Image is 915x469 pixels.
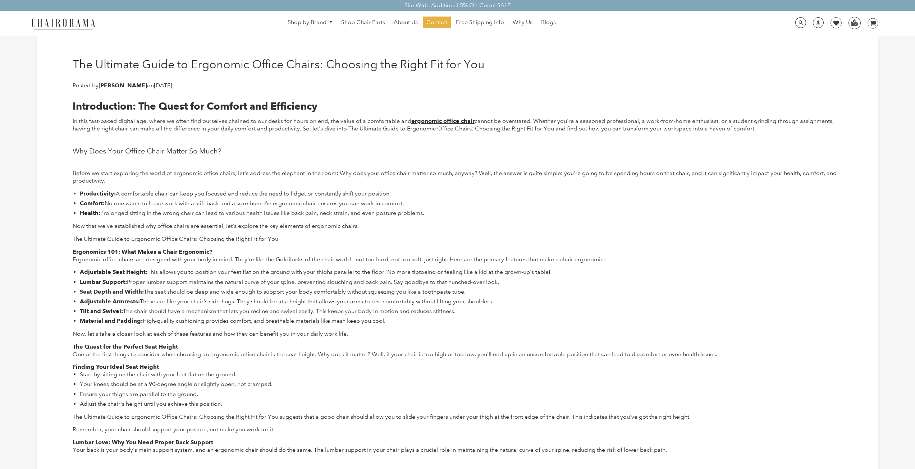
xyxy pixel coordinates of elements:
a: Blogs [537,17,559,28]
strong: Health: [80,210,100,216]
a: Contact [423,17,451,28]
span: Contact [426,19,447,26]
a: Shop by Brand [284,17,337,28]
span: The Ultimate Guide to Ergonomic Office Chairs: Choosing the Right Fit for You suggests that a goo... [73,413,691,420]
strong: Productivity: [80,190,116,197]
span: Start by sitting on the chair with your feet flat on the ground. [80,371,237,378]
span: Now that we've established why office chairs are essential, let's explore the key elements of erg... [73,222,359,229]
strong: Tilt and Swivel: [80,308,123,314]
span: About Us [394,19,418,26]
strong: Lumbar Support: [80,279,127,285]
span: Your knees should be at a 90-degree angle or slightly open, not cramped. [80,381,273,387]
strong: Adjustable Seat Height: [80,268,147,275]
strong: Comfort: [80,200,105,207]
span: Adjust the chair's height until you achieve this position. [80,400,222,407]
img: chairorama [27,17,99,30]
img: WhatsApp_Image_2024-07-12_at_16.23.01.webp [849,17,860,28]
span: Why Us [513,19,532,26]
a: Shop Chair Parts [338,17,389,28]
strong: Adjustable Armrests: [80,298,140,305]
span: These are like your chair's side-hugs. They should be at a height that allows your arms to rest c... [80,298,493,305]
span: The seat should be deep and wide enough to support your body comfortably without squeezing you li... [80,288,466,295]
span: Before we start exploring the world of ergonomic office chairs, let's address the elephant in the... [73,170,837,184]
span: Your back is your body's main support system, and an ergonomic chair should do the same. The lumb... [73,446,667,453]
span: Ensure your thighs are parallel to the ground. [80,391,198,397]
b: Finding Your Ideal Seat Height [73,363,159,370]
span: The chair should have a mechanism that lets you recline and swivel easily. This keeps your body i... [80,308,456,314]
a: ergonomic office chair [411,118,475,124]
span: The Ultimate Guide to Ergonomic Office Chairs: Choosing the Right Fit for You [73,235,278,242]
span: Shop Chair Parts [341,19,385,26]
a: About Us [390,17,421,28]
b: Ergonomics 101: What Makes a Chair Ergonomic? [73,248,212,255]
b: The Quest for the Perfect Seat Height [73,343,178,350]
span: This allows you to position your feet flat on the ground with your thighs parallel to the floor. ... [80,268,550,275]
span: Free Shipping Info [456,19,504,26]
span: A comfortable chair can keep you focused and reduce the need to fidget or constantly shift your p... [80,190,391,197]
span: Remember, your chair should support your posture, not make you work for it. [73,426,275,433]
time: [DATE] [154,82,172,89]
a: Why Us [509,17,536,28]
a: Free Shipping Info [452,17,508,28]
h1: The Ultimate Guide to Ergonomic Office Chairs: Choosing the Right Fit for You [73,58,485,71]
span: Blogs [541,19,556,26]
span: Ergonomic office chairs are designed with your body in mind. They're like the Goldilocks of the c... [73,256,605,263]
strong: Seat Depth and Width: [80,288,144,295]
span: High-quality cushioning provides comfort, and breathable materials like mesh keep you cool. [80,317,385,324]
nav: DesktopNavigation [130,17,714,30]
span: One of the first things to consider when choosing an ergonomic office chair is the seat height. W... [73,351,717,358]
span: In this fast-paced digital age, where we often find ourselves chained to our desks for hours on e... [73,118,411,124]
b: Introduction: The Quest for Comfort and Efficiency [73,100,317,112]
b: Lumbar Love: Why You Need Proper Back Support [73,439,213,446]
span: Now, let's take a closer look at each of these features and how they can benefit you in your dail... [73,330,348,337]
span: Prolonged sitting in the wrong chair can lead to various health issues like back pain, neck strai... [80,210,424,216]
span: No one wants to leave work with a stiff back and a sore bum. An ergonomic chair ensures you can w... [80,200,404,207]
span: cannot be overstated. Whether you're a seasoned professional, a work-from-home enthusiast, or a s... [73,118,834,132]
strong: Material and Padding: [80,317,143,324]
strong: [PERSON_NAME] [99,82,147,89]
p: Posted by on [73,82,485,89]
span: Why Does Your Office Chair Matter So Much? [73,147,221,155]
span: Proper lumbar support maintains the natural curve of your spine, preventing slouching and back pa... [80,279,499,285]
